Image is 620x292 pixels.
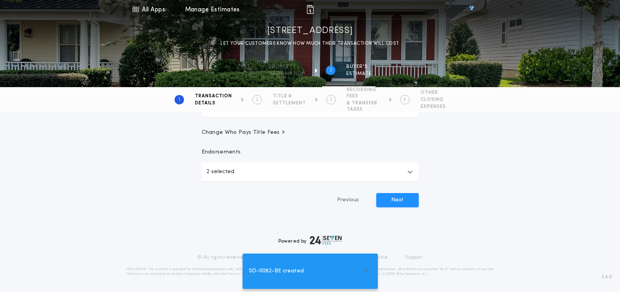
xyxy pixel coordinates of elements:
span: TRANSACTION [195,93,232,99]
span: Property [269,64,305,70]
img: vs-icon [455,5,488,13]
h2: 2 [329,67,332,73]
span: information [269,71,305,77]
h2: 2 [256,97,258,103]
img: logo [310,235,342,245]
p: LET YOUR CUSTOMERS KNOW HOW MUCH THEIR TRANSACTION WILL COST [221,40,399,47]
span: OTHER [421,89,446,96]
span: ESTIMATE [346,71,372,77]
div: Powered by [278,235,342,245]
h1: [STREET_ADDRESS] [267,25,353,37]
h2: 1 [178,97,180,103]
h2: 3 [329,97,332,103]
button: Change Who Pays Title Fees [202,129,419,137]
span: RECORDING FEES [347,87,380,99]
h2: 4 [403,97,406,103]
p: Endorsements [202,148,419,156]
span: EXPENSES [421,104,446,110]
span: CLOSING [421,97,446,103]
span: SETTLEMENT [273,100,306,106]
span: DETAILS [195,100,232,106]
span: TITLE & [273,93,306,99]
img: img [305,5,315,14]
button: Next [376,193,419,207]
p: 2 selected [206,167,234,177]
button: 2 selected [202,162,419,181]
span: SD-10182-BE created [249,267,304,276]
span: Change Who Pays Title Fees [202,129,286,137]
span: & TRANSFER TAXES [347,100,380,113]
span: BUYER'S [346,64,372,70]
button: Previous [321,193,375,207]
